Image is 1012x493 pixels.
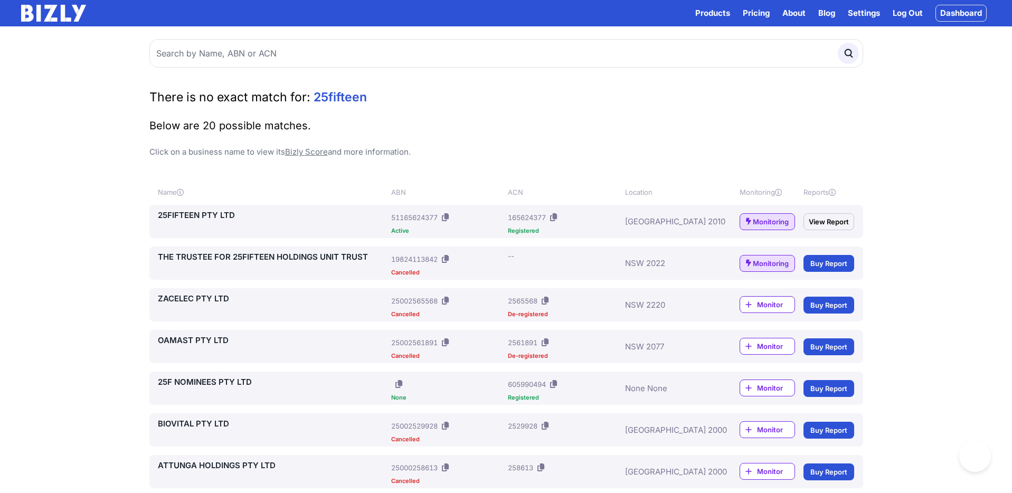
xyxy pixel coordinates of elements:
[508,228,620,234] div: Registered
[391,254,438,264] div: 19824113842
[314,90,367,105] span: 25fifteen
[757,424,795,435] span: Monitor
[757,299,795,310] span: Monitor
[625,187,708,197] div: Location
[508,421,537,431] div: 2529928
[803,255,854,272] a: Buy Report
[158,459,387,472] a: ATTUNGA HOLDINGS PTY LTD
[149,146,863,158] p: Click on a business name to view its and more information.
[391,478,504,484] div: Cancelled
[391,187,504,197] div: ABN
[625,251,708,276] div: NSW 2022
[782,7,806,20] a: About
[803,338,854,355] a: Buy Report
[757,341,795,352] span: Monitor
[740,421,795,438] a: Monitor
[508,187,620,197] div: ACN
[740,187,795,197] div: Monitoring
[753,258,789,269] span: Monitoring
[803,463,854,480] a: Buy Report
[743,7,770,20] a: Pricing
[391,421,438,431] div: 25002529928
[508,462,533,473] div: 258613
[508,212,546,223] div: 165624377
[935,5,987,22] a: Dashboard
[158,209,387,222] a: 25FIFTEEN PTY LTD
[740,213,795,230] a: Monitoring
[757,466,795,477] span: Monitor
[757,383,795,393] span: Monitor
[391,353,504,359] div: Cancelled
[158,292,387,305] a: ZACELEC PTY LTD
[848,7,880,20] a: Settings
[391,270,504,276] div: Cancelled
[625,209,708,234] div: [GEOGRAPHIC_DATA] 2010
[893,7,923,20] a: Log Out
[695,7,730,20] button: Products
[508,296,537,306] div: 2565568
[391,296,438,306] div: 25002565568
[158,251,387,263] a: THE TRUSTEE FOR 25FIFTEEN HOLDINGS UNIT TRUST
[391,228,504,234] div: Active
[158,187,387,197] div: Name
[158,334,387,347] a: OAMAST PTY LTD
[625,292,708,317] div: NSW 2220
[625,376,708,401] div: None None
[149,119,311,132] span: Below are 20 possible matches.
[818,7,835,20] a: Blog
[803,380,854,397] a: Buy Report
[158,376,387,388] a: 25F NOMINEES PTY LTD
[391,437,504,442] div: Cancelled
[625,459,708,484] div: [GEOGRAPHIC_DATA] 2000
[149,90,310,105] span: There is no exact match for:
[285,147,328,157] a: Bizly Score
[149,39,863,68] input: Search by Name, ABN or ACN
[803,297,854,314] a: Buy Report
[753,216,789,227] span: Monitoring
[391,462,438,473] div: 25000258613
[391,337,438,348] div: 25002561891
[740,338,795,355] a: Monitor
[508,251,514,261] div: --
[803,187,854,197] div: Reports
[508,379,546,390] div: 605990494
[508,311,620,317] div: De-registered
[625,418,708,442] div: [GEOGRAPHIC_DATA] 2000
[740,463,795,480] a: Monitor
[803,422,854,439] a: Buy Report
[959,440,991,472] iframe: Toggle Customer Support
[508,337,537,348] div: 2561891
[508,353,620,359] div: De-registered
[158,418,387,430] a: BIOVITAL PTY LTD
[740,380,795,396] a: Monitor
[391,395,504,401] div: None
[508,395,620,401] div: Registered
[740,255,795,272] a: Monitoring
[803,213,854,230] a: View Report
[625,334,708,359] div: NSW 2077
[391,311,504,317] div: Cancelled
[740,296,795,313] a: Monitor
[391,212,438,223] div: 51165624377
